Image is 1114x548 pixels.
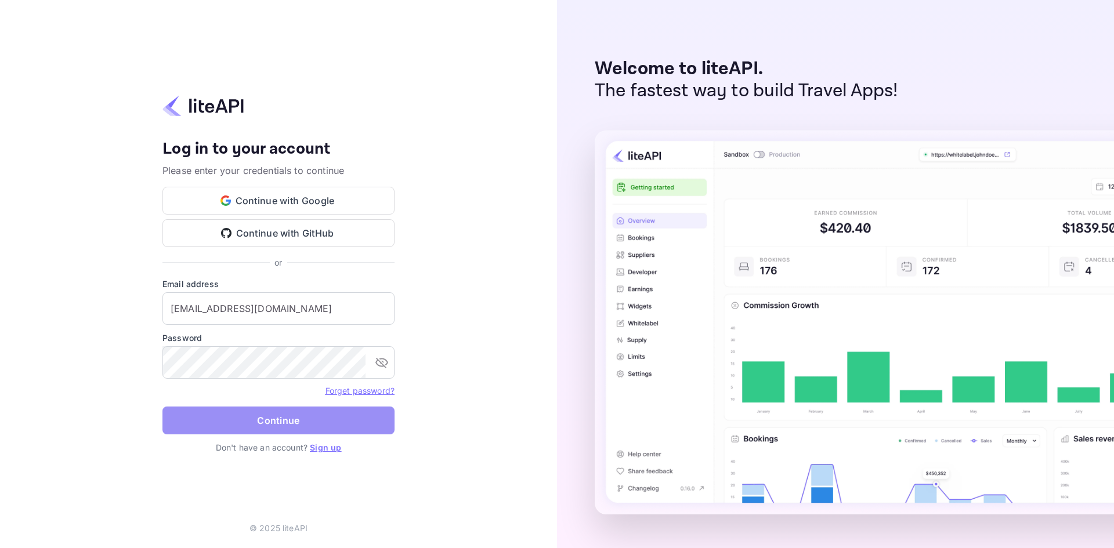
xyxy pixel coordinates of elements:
[162,278,395,290] label: Email address
[162,187,395,215] button: Continue with Google
[310,442,341,452] a: Sign up
[370,351,393,374] button: toggle password visibility
[325,386,395,395] a: Forget password?
[162,441,395,453] p: Don't have an account?
[162,139,395,159] h4: Log in to your account
[162,164,395,177] p: Please enter your credentials to continue
[162,292,395,325] input: Enter your email address
[595,80,898,102] p: The fastest way to build Travel Apps!
[162,332,395,344] label: Password
[325,384,395,396] a: Forget password?
[162,407,395,434] button: Continue
[274,256,282,268] p: or
[595,58,898,80] p: Welcome to liteAPI.
[249,522,308,534] p: © 2025 liteAPI
[162,219,395,247] button: Continue with GitHub
[162,95,244,117] img: liteapi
